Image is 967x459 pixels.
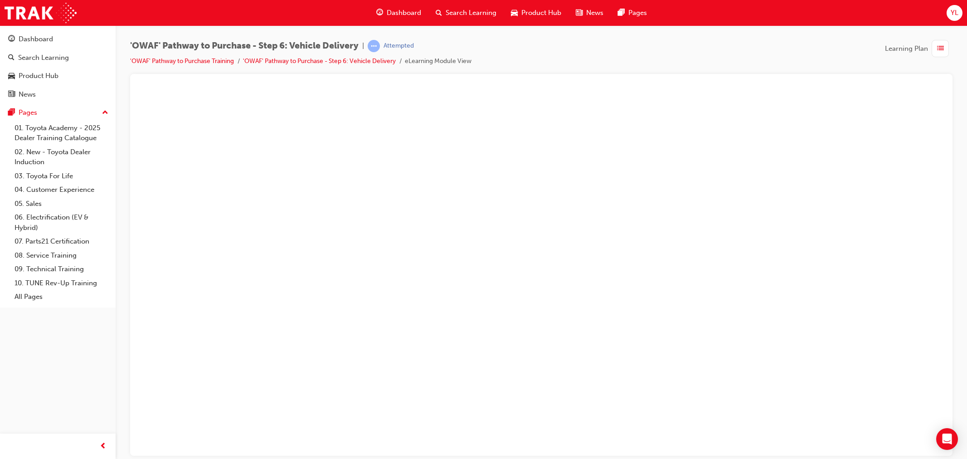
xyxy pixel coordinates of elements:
span: 'OWAF' Pathway to Purchase - Step 6: Vehicle Delivery [130,41,359,51]
span: search-icon [436,7,442,19]
span: learningRecordVerb_ATTEMPT-icon [368,40,380,52]
button: Pages [4,104,112,121]
a: 'OWAF' Pathway to Purchase - Step 6: Vehicle Delivery [243,57,396,65]
a: 05. Sales [11,197,112,211]
div: Pages [19,107,37,118]
span: YL [951,8,958,18]
span: Product Hub [521,8,561,18]
a: 03. Toyota For Life [11,169,112,183]
span: | [362,41,364,51]
span: Learning Plan [885,44,928,54]
a: news-iconNews [569,4,611,22]
a: 01. Toyota Academy - 2025 Dealer Training Catalogue [11,121,112,145]
div: Open Intercom Messenger [936,428,958,450]
div: News [19,89,36,100]
img: Trak [5,3,77,23]
a: 10. TUNE Rev-Up Training [11,276,112,290]
div: Dashboard [19,34,53,44]
a: guage-iconDashboard [369,4,428,22]
a: Dashboard [4,31,112,48]
a: car-iconProduct Hub [504,4,569,22]
a: All Pages [11,290,112,304]
span: guage-icon [376,7,383,19]
a: Product Hub [4,68,112,84]
a: 06. Electrification (EV & Hybrid) [11,210,112,234]
span: News [586,8,603,18]
a: News [4,86,112,103]
button: YL [947,5,962,21]
button: Learning Plan [885,40,952,57]
span: prev-icon [100,441,107,452]
span: search-icon [8,54,15,62]
div: Search Learning [18,53,69,63]
span: car-icon [8,72,15,80]
span: pages-icon [8,109,15,117]
a: 07. Parts21 Certification [11,234,112,249]
span: guage-icon [8,35,15,44]
span: list-icon [937,43,944,54]
div: Product Hub [19,71,58,81]
span: Pages [628,8,647,18]
a: Search Learning [4,49,112,66]
button: DashboardSearch LearningProduct HubNews [4,29,112,104]
span: Search Learning [446,8,496,18]
a: pages-iconPages [611,4,654,22]
span: news-icon [576,7,583,19]
a: search-iconSearch Learning [428,4,504,22]
a: 'OWAF' Pathway to Purchase Training [130,57,234,65]
a: 02. New - Toyota Dealer Induction [11,145,112,169]
div: Attempted [384,42,414,50]
span: pages-icon [618,7,625,19]
span: Dashboard [387,8,421,18]
span: car-icon [511,7,518,19]
a: 08. Service Training [11,249,112,263]
span: up-icon [102,107,108,119]
a: 04. Customer Experience [11,183,112,197]
li: eLearning Module View [405,56,471,67]
span: news-icon [8,91,15,99]
a: 09. Technical Training [11,262,112,276]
